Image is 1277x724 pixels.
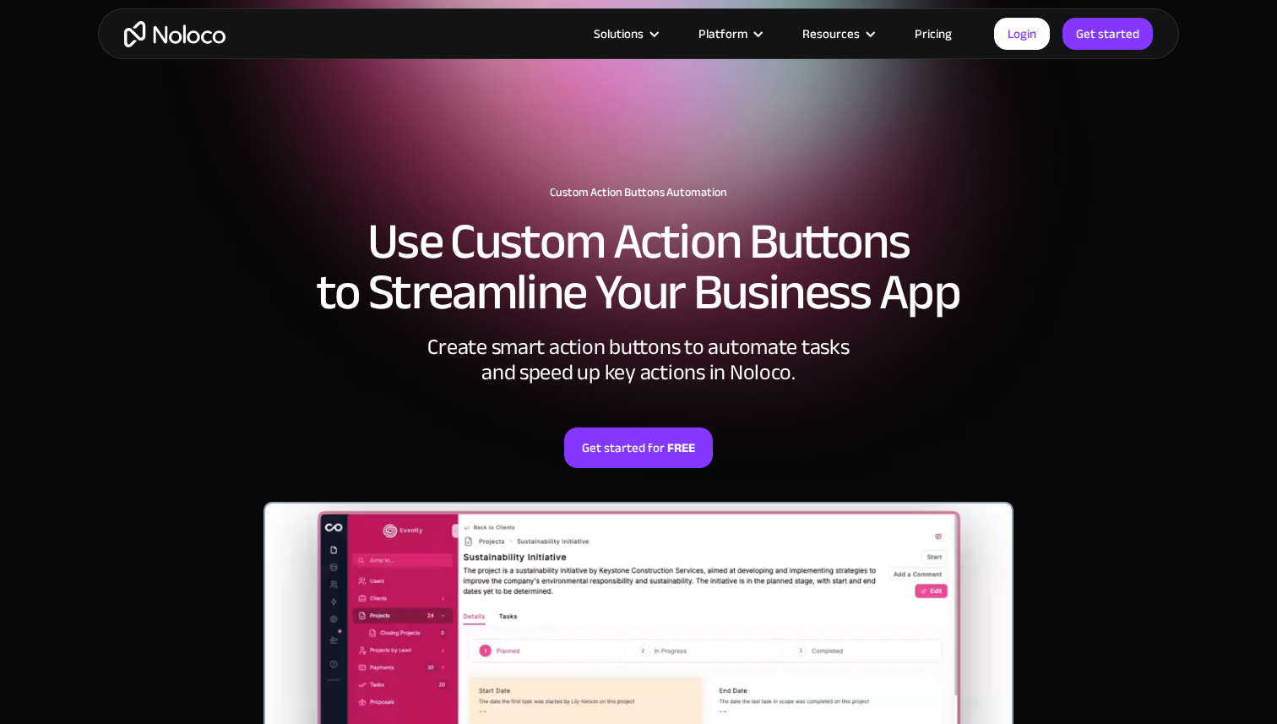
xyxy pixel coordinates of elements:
a: Get started [1062,18,1153,50]
strong: FREE [667,437,695,459]
h2: Use Custom Action Buttons to Streamline Your Business App [115,216,1162,318]
a: Login [994,18,1050,50]
div: Resources [781,23,894,45]
div: Platform [677,23,781,45]
a: Pricing [894,23,973,45]
div: Solutions [573,23,677,45]
h1: Custom Action Buttons Automation [115,186,1162,199]
div: Resources [802,23,860,45]
div: Create smart action buttons to automate tasks and speed up key actions in Noloco. [385,335,892,385]
a: home [124,21,226,47]
a: Get started forFREE [564,427,713,468]
div: Solutions [594,23,644,45]
div: Platform [698,23,747,45]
